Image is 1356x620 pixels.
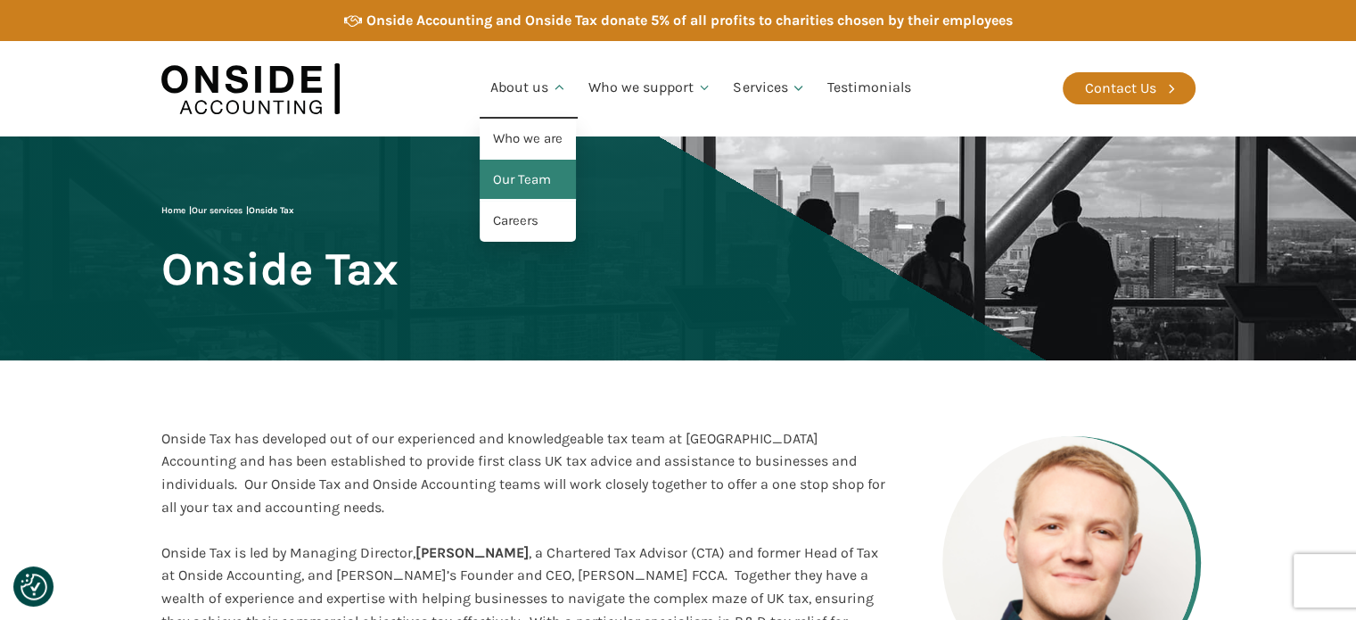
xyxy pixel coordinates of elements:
span: Onside Tax has developed out of our experienced and knowledgeable tax team at [GEOGRAPHIC_DATA] A... [161,430,885,516]
a: Who we are [480,119,576,160]
a: Careers [480,201,576,242]
img: Revisit consent button [21,574,47,600]
a: Our services [192,205,242,216]
span: Onside Tax [249,205,294,216]
a: About us [480,58,578,119]
a: Home [161,205,185,216]
a: Contact Us [1063,72,1196,104]
button: Consent Preferences [21,574,47,600]
div: Onside Accounting and Onside Tax donate 5% of all profits to charities chosen by their employees [366,9,1013,32]
a: Our Team [480,160,576,201]
span: Onside Tax is led by Managing Director, [161,544,415,561]
a: Who we support [578,58,723,119]
span: Onside Tax [161,244,399,293]
span: | | [161,205,294,216]
a: Services [722,58,817,119]
img: Onside Accounting [161,54,340,123]
div: Contact Us [1085,77,1156,100]
a: Testimonials [817,58,922,119]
